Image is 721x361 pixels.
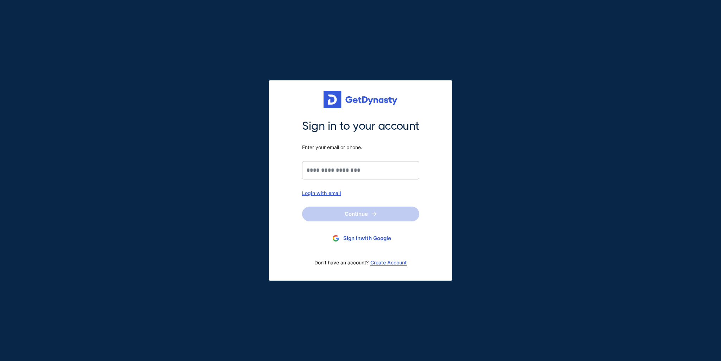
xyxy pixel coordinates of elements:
[302,144,419,151] span: Enter your email or phone.
[302,255,419,270] div: Don’t have an account?
[302,119,419,134] span: Sign in to your account
[302,190,419,196] div: Login with email
[302,232,419,245] button: Sign inwith Google
[370,260,407,265] a: Create Account
[324,91,397,109] img: Get started for free with Dynasty Trust Company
